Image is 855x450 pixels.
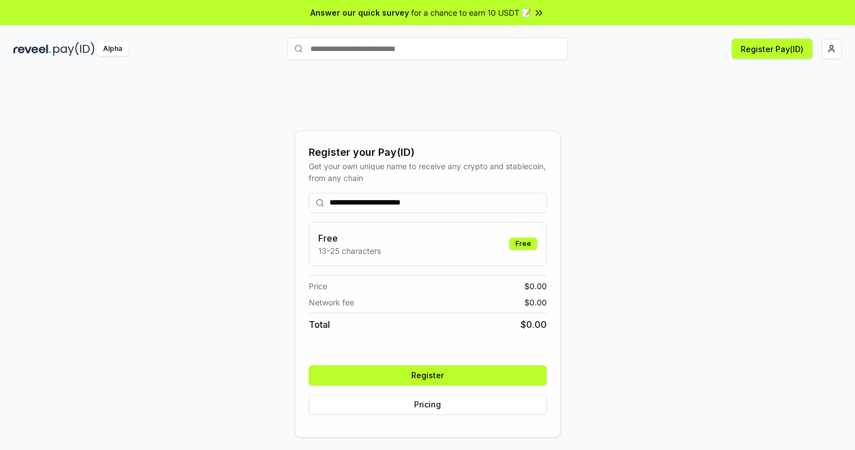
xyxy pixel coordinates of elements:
[318,231,381,245] h3: Free
[309,145,547,160] div: Register your Pay(ID)
[411,7,531,18] span: for a chance to earn 10 USDT 📝
[309,318,330,331] span: Total
[53,42,95,56] img: pay_id
[310,7,409,18] span: Answer our quick survey
[309,160,547,184] div: Get your own unique name to receive any crypto and stablecoin, from any chain
[309,365,547,386] button: Register
[521,318,547,331] span: $ 0.00
[318,245,381,257] p: 13-25 characters
[97,42,128,56] div: Alpha
[309,280,327,292] span: Price
[309,296,354,308] span: Network fee
[524,296,547,308] span: $ 0.00
[732,39,812,59] button: Register Pay(ID)
[13,42,51,56] img: reveel_dark
[309,395,547,415] button: Pricing
[524,280,547,292] span: $ 0.00
[509,238,537,250] div: Free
